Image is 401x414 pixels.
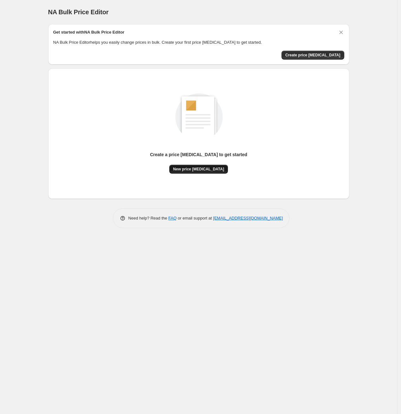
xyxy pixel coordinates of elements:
button: New price [MEDICAL_DATA] [169,165,228,174]
span: or email support at [177,216,213,220]
a: [EMAIL_ADDRESS][DOMAIN_NAME] [213,216,283,220]
h2: Get started with NA Bulk Price Editor [53,29,125,35]
button: Create price change job [281,51,344,60]
button: Dismiss card [338,29,344,35]
p: Create a price [MEDICAL_DATA] to get started [150,151,247,158]
span: New price [MEDICAL_DATA] [173,167,224,172]
a: FAQ [168,216,177,220]
span: NA Bulk Price Editor [48,9,109,16]
span: Need help? Read the [128,216,169,220]
p: NA Bulk Price Editor helps you easily change prices in bulk. Create your first price [MEDICAL_DAT... [53,39,344,46]
span: Create price [MEDICAL_DATA] [285,53,340,58]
